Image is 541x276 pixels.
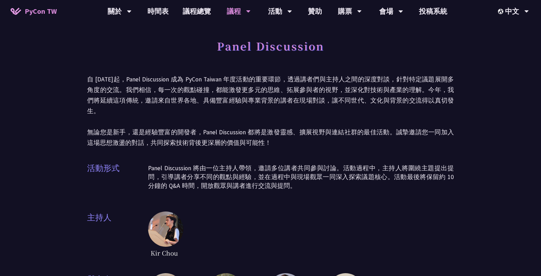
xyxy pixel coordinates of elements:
img: Kir Chou [148,211,183,247]
a: PyCon TW [4,2,64,20]
span: 活動形式 [87,162,148,197]
img: Home icon of PyCon TW 2025 [11,8,21,15]
span: Kir Chou [148,247,180,259]
span: PyCon TW [25,6,57,17]
h1: Panel Discussion [217,35,324,56]
img: Locale Icon [498,9,505,14]
span: 主持人 [87,211,148,259]
p: Panel Discussion 將由一位主持人帶領，邀請多位講者共同參與討論。活動過程中，主持人將圍繞主題提出提問，引導講者分享不同的觀點與經驗，並在過程中與現場觀眾一同深入探索議題核心。活動... [148,164,454,190]
p: 自 [DATE]起，Panel Discussion 成為 PyCon Taiwan 年度活動的重要環節，透過講者們與主持人之間的深度對談，針對特定議題展開多角度的交流。我們相信，每一次的觀點碰... [87,74,454,148]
